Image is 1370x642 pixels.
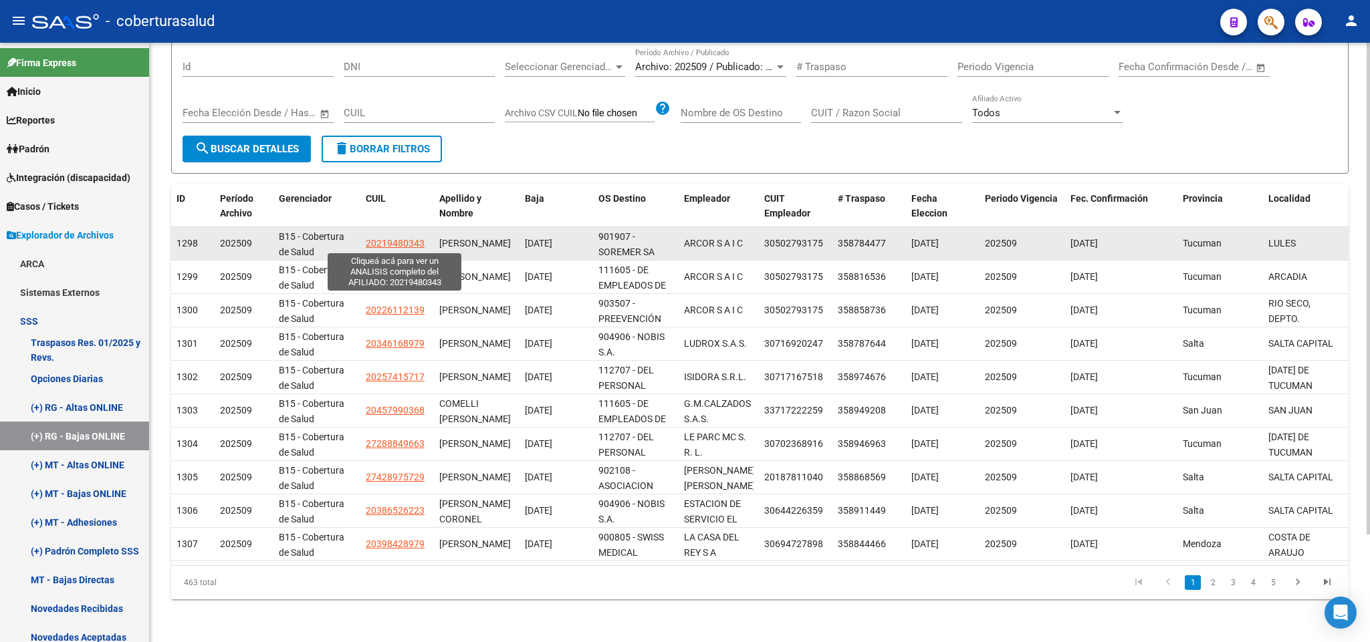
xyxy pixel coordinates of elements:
span: [DATE] [911,405,939,416]
span: 900805 - SWISS MEDICAL [598,532,664,558]
span: 30644226359 [764,505,823,516]
span: Firma Express [7,55,76,70]
div: [DATE] [525,336,588,351]
span: 358911449 [838,505,886,516]
span: [DATE] [1070,538,1098,549]
span: Baja [525,193,544,204]
span: Explorador de Archivos [7,228,114,243]
span: [DATE] [1070,472,1098,482]
span: B15 - Cobertura de Salud [279,532,344,558]
span: Salta [1183,472,1204,482]
span: 20457990368 [366,405,425,416]
span: B15 - Cobertura de Salud [279,432,344,458]
span: [PERSON_NAME] CORONEL [PERSON_NAME] [439,498,511,540]
span: B15 - Cobertura de Salud [279,498,344,524]
div: Open Intercom Messenger [1325,597,1357,629]
div: [DATE] [525,536,588,552]
a: 4 [1245,575,1261,590]
mat-icon: help [655,100,671,116]
span: [DATE] DE TUCUMAN [1268,432,1312,458]
span: 30717167518 [764,371,823,382]
span: 30502793175 [764,238,823,249]
span: 202509 [985,438,1017,449]
span: 33717222259 [764,405,823,416]
span: Tucuman [1183,371,1222,382]
button: Open calendar [1254,60,1269,75]
button: Borrar Filtros [322,136,442,162]
li: page 2 [1203,571,1223,594]
span: 30702368916 [764,438,823,449]
span: SALTA CAPITAL [1268,505,1333,516]
span: COMELLI [PERSON_NAME] [439,398,511,424]
span: Archivo: 202509 / Publicado: 202508 [635,61,798,73]
div: [DATE] [525,403,588,418]
span: 202509 [985,238,1017,249]
button: Buscar Detalles [183,136,311,162]
div: ARCOR S A I C [684,269,743,285]
span: 202509 [220,438,252,449]
datatable-header-cell: Fec. Confirmación [1065,184,1177,228]
span: 202509 [220,338,252,349]
span: [DATE] [1070,438,1098,449]
span: [PERSON_NAME] [439,238,511,249]
span: 20347654443 [366,271,425,282]
span: 1301 [177,338,198,349]
datatable-header-cell: Localidad [1263,184,1349,228]
span: 358844466 [838,538,886,549]
button: Open calendar [318,106,333,122]
span: Casos / Tickets [7,199,79,214]
span: [DATE] [1070,338,1098,349]
span: [DATE] [1070,238,1098,249]
div: [DATE] [525,236,588,251]
span: COSTA DE ARAUJO [1268,532,1310,558]
a: go to previous page [1155,575,1181,590]
span: Todos [972,107,1000,119]
span: 202509 [220,371,252,382]
div: ISIDORA S.R.L. [684,369,746,385]
span: 30502793175 [764,271,823,282]
span: B15 - Cobertura de Salud [279,231,344,257]
span: Inicio [7,84,41,99]
span: ID [177,193,185,204]
span: - coberturasalud [106,7,215,36]
span: Provincia [1183,193,1223,204]
span: 358784477 [838,238,886,249]
span: 358858736 [838,305,886,315]
span: 27428975729 [366,472,425,482]
span: 27288849663 [366,438,425,449]
span: 202509 [985,505,1017,516]
span: 111605 - DE EMPLEADOS DE LA [PERSON_NAME] [598,398,670,454]
li: page 4 [1243,571,1263,594]
span: San Juan [1183,405,1222,416]
span: 202509 [985,538,1017,549]
datatable-header-cell: Fecha Eleccion [906,184,980,228]
span: 1303 [177,405,198,416]
span: 1304 [177,438,198,449]
span: ARCADIA [1268,271,1307,282]
span: [DATE] DE TUCUMAN [1268,365,1312,391]
span: CUIL [366,193,386,204]
span: 30694727898 [764,538,823,549]
input: Fecha inicio [1119,61,1173,73]
span: [DATE] [1070,271,1098,282]
span: Tucuman [1183,305,1222,315]
div: G.M.CALZADOS S.A.S. [684,396,754,427]
datatable-header-cell: # Traspaso [832,184,906,228]
span: 30502793175 [764,305,823,315]
span: 20386526223 [366,505,425,516]
span: [DATE] [911,371,939,382]
datatable-header-cell: Periodo Vigencia [980,184,1065,228]
div: [DATE] [525,269,588,285]
span: Fecha Eleccion [911,193,947,219]
span: [DATE] [911,305,939,315]
span: 202509 [985,271,1017,282]
span: 904906 - NOBIS S.A. [598,331,665,357]
span: [DATE] [911,338,939,349]
span: 902108 - ASOCIACION MUTUAL SANCOR [598,465,653,521]
span: [DATE] [911,505,939,516]
div: [DATE] [525,436,588,452]
span: 1306 [177,505,198,516]
datatable-header-cell: OS Destino [593,184,679,228]
span: [DATE] [911,238,939,249]
datatable-header-cell: Provincia [1177,184,1263,228]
